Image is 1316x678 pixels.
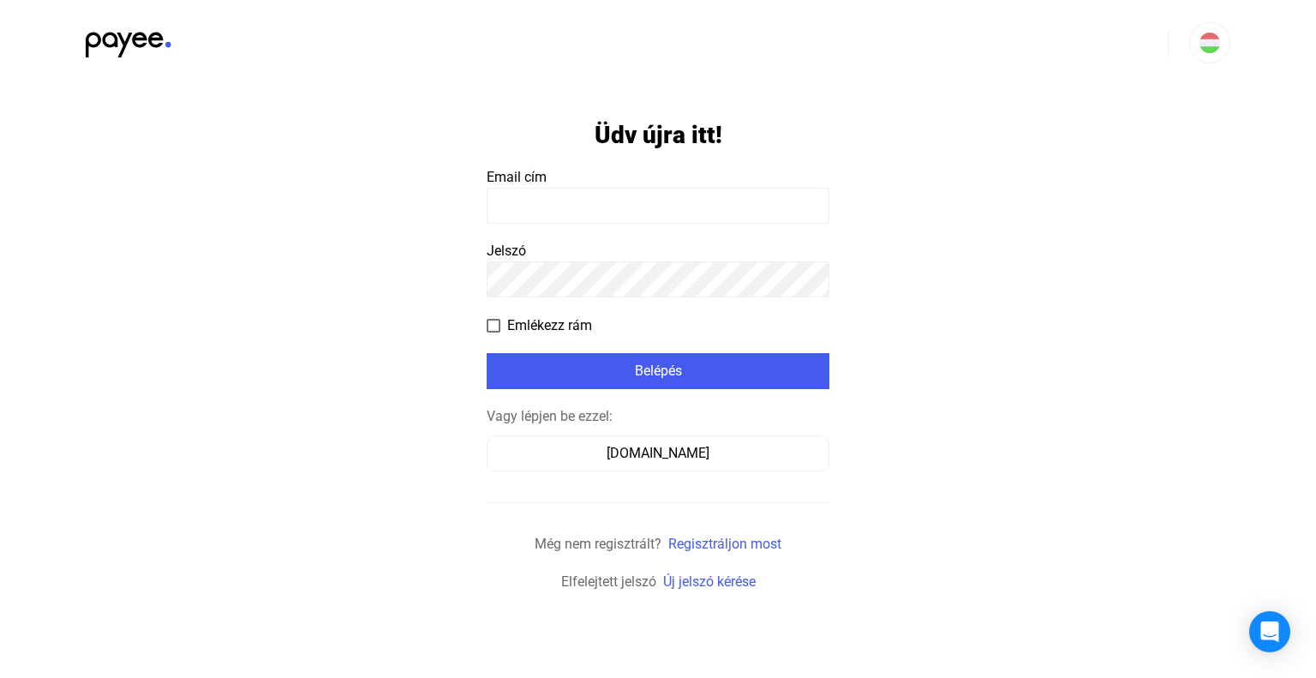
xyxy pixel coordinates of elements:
[86,22,171,57] img: black-payee-blue-dot.svg
[507,315,592,336] span: Emlékezz rám
[487,406,829,427] div: Vagy lépjen be ezzel:
[487,243,526,259] span: Jelszó
[493,443,823,464] div: [DOMAIN_NAME]
[668,536,781,552] a: Regisztráljon most
[595,120,722,150] h1: Üdv újra itt!
[535,536,661,552] span: Még nem regisztrált?
[1249,611,1290,652] div: Open Intercom Messenger
[487,169,547,185] span: Email cím
[663,573,756,590] a: Új jelszó kérése
[561,573,656,590] span: Elfelejtett jelszó
[487,353,829,389] button: Belépés
[1199,33,1220,53] img: HU
[487,445,829,461] a: [DOMAIN_NAME]
[487,435,829,471] button: [DOMAIN_NAME]
[492,361,824,381] div: Belépés
[1189,22,1230,63] button: HU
